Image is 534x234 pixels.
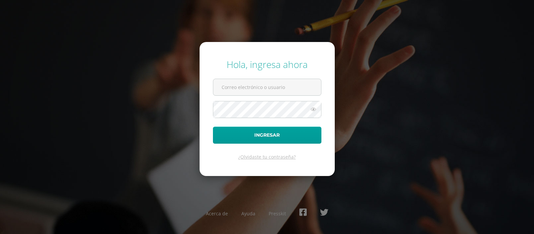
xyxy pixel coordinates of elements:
button: Ingresar [213,127,321,144]
a: Presskit [269,210,286,217]
a: Ayuda [241,210,255,217]
div: Hola, ingresa ahora [213,58,321,71]
a: ¿Olvidaste tu contraseña? [238,154,296,160]
input: Correo electrónico o usuario [213,79,321,95]
a: Acerca de [206,210,228,217]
